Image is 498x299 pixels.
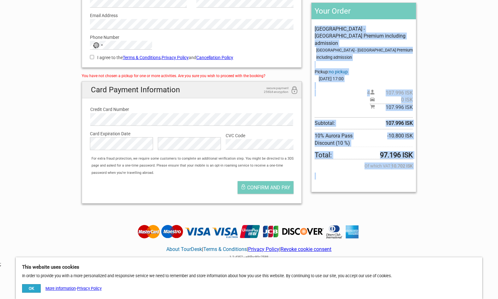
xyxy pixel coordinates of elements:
[370,96,413,103] span: Pickup price
[45,286,76,291] a: More information
[281,246,331,252] a: Revoke cookie consent
[315,117,413,129] span: Subtotal
[90,106,293,113] label: Credit Card Number
[229,255,268,259] span: 1.2.4357 - e85bc80c7588
[375,104,413,111] span: 107.996 ISK
[257,86,288,94] span: secure payment 256bit encryption
[136,224,362,239] img: Tourdesk accepts
[22,284,102,293] div: -
[166,246,202,252] a: About TourDesk
[315,26,406,46] span: [GEOGRAPHIC_DATA] - [GEOGRAPHIC_DATA] Premium including admission
[315,132,374,147] span: 10% Aurora Pass Discount (10 %)
[162,55,189,60] a: Privacy Policy
[329,69,348,75] span: Change pickup place
[226,132,293,139] label: CVC Code
[90,12,293,19] label: Email Address
[315,75,413,82] span: [DATE] 17:00
[90,41,106,49] button: Selected country
[22,284,41,293] button: OK
[9,11,71,16] p: We're away right now. Please check back later!
[375,89,413,96] span: 107.996 ISK
[367,89,413,96] span: 4 person(s)
[311,3,416,19] h2: Your Order
[291,86,298,95] i: 256bit encryption
[315,162,413,169] span: Of which VAT:
[247,185,290,191] span: Confirm and pay
[82,72,302,79] div: You have not chosen a pickup for one or more activities. Are you sure you wish to proceed with th...
[16,257,482,299] div: In order to provide you with a more personalized and responsive service we need to remember and s...
[315,152,413,159] span: Total to be paid
[136,239,362,261] div: | | |
[375,96,413,103] span: 0 ISK
[196,55,233,60] a: Cancellation Policy
[73,10,80,17] button: Open LiveChat chat widget
[77,286,102,291] a: Privacy Policy
[316,47,413,61] div: [GEOGRAPHIC_DATA] - [GEOGRAPHIC_DATA] Premium including admission
[238,181,293,194] button: Confirm and pay
[386,120,413,127] strong: 107.996 ISK
[90,130,293,137] label: Card Expiration Date
[90,34,293,41] label: Phone Number
[370,104,413,111] span: Subtotal
[22,264,476,271] h5: This website uses cookies
[88,155,301,176] div: For extra fraud protection, we require some customers to complete an additional verification step...
[315,69,348,75] span: Pickup:
[248,246,279,252] a: Privacy Policy
[82,82,301,98] h2: Card Payment Information
[90,54,293,61] label: I agree to the , and
[391,162,413,169] strong: 10.702 ISK
[387,132,413,147] span: -10.800 ISK
[203,246,247,252] a: Terms & Conditions
[123,55,161,60] a: Terms & Conditions
[380,152,413,159] strong: 97.196 ISK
